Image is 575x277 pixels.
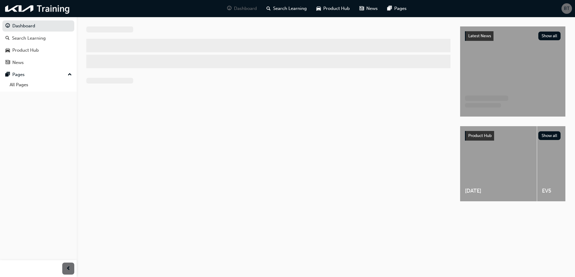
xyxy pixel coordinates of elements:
[355,2,383,15] a: news-iconNews
[465,131,561,141] a: Product HubShow all
[468,133,492,138] span: Product Hub
[460,126,537,201] a: [DATE]
[5,60,10,65] span: news-icon
[383,2,411,15] a: pages-iconPages
[222,2,262,15] a: guage-iconDashboard
[564,5,570,12] span: BT
[366,5,378,12] span: News
[2,45,74,56] a: Product Hub
[465,31,561,41] a: Latest NewsShow all
[3,2,72,15] img: kia-training
[561,3,572,14] button: BT
[2,69,74,80] button: Pages
[323,5,350,12] span: Product Hub
[538,131,561,140] button: Show all
[266,5,271,12] span: search-icon
[387,5,392,12] span: pages-icon
[2,57,74,68] a: News
[5,48,10,53] span: car-icon
[273,5,307,12] span: Search Learning
[359,5,364,12] span: news-icon
[262,2,312,15] a: search-iconSearch Learning
[66,265,71,272] span: prev-icon
[316,5,321,12] span: car-icon
[227,5,232,12] span: guage-icon
[538,32,561,40] button: Show all
[2,19,74,69] button: DashboardSearch LearningProduct HubNews
[12,47,39,54] div: Product Hub
[394,5,407,12] span: Pages
[468,33,491,38] span: Latest News
[5,36,10,41] span: search-icon
[12,59,24,66] div: News
[7,80,74,90] a: All Pages
[312,2,355,15] a: car-iconProduct Hub
[465,187,532,194] span: [DATE]
[12,35,46,42] div: Search Learning
[5,72,10,78] span: pages-icon
[5,23,10,29] span: guage-icon
[12,71,25,78] div: Pages
[68,71,72,79] span: up-icon
[2,33,74,44] a: Search Learning
[234,5,257,12] span: Dashboard
[2,20,74,32] a: Dashboard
